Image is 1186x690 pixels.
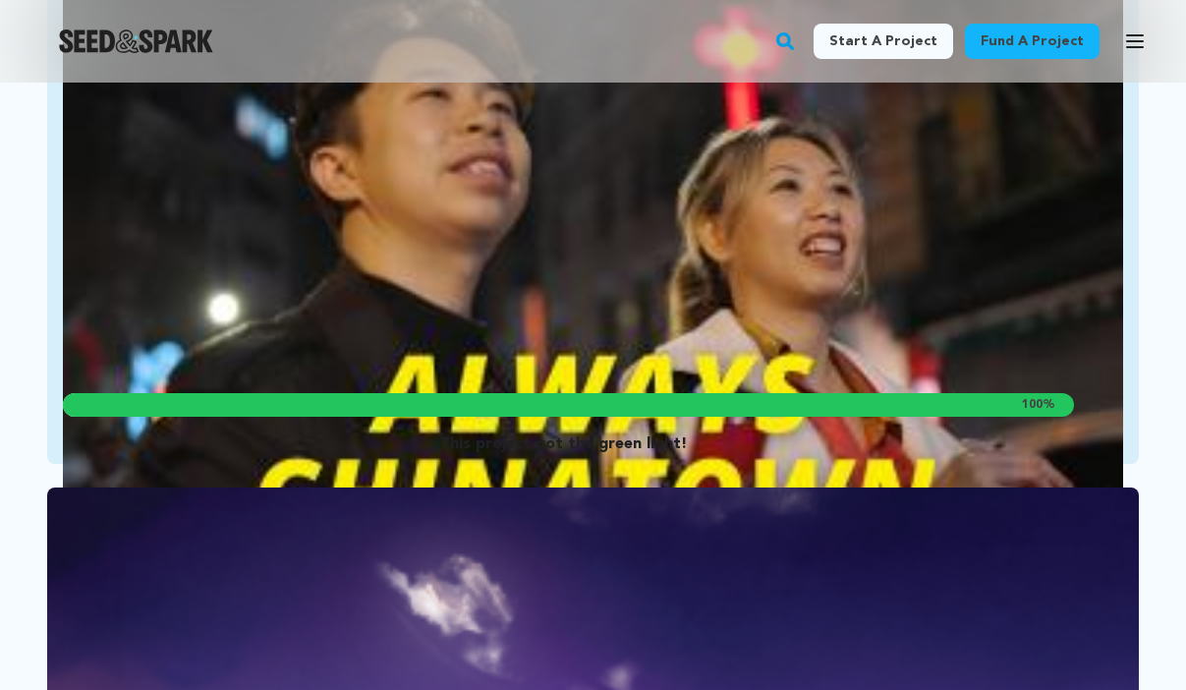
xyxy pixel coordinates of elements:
a: Seed&Spark Homepage [59,29,213,53]
a: Start a project [814,24,953,59]
a: Fund a project [965,24,1100,59]
p: This project got the green light! [63,432,1063,456]
span: % [1022,397,1055,413]
img: Seed&Spark Logo Dark Mode [59,29,213,53]
span: 100 [1022,399,1043,411]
